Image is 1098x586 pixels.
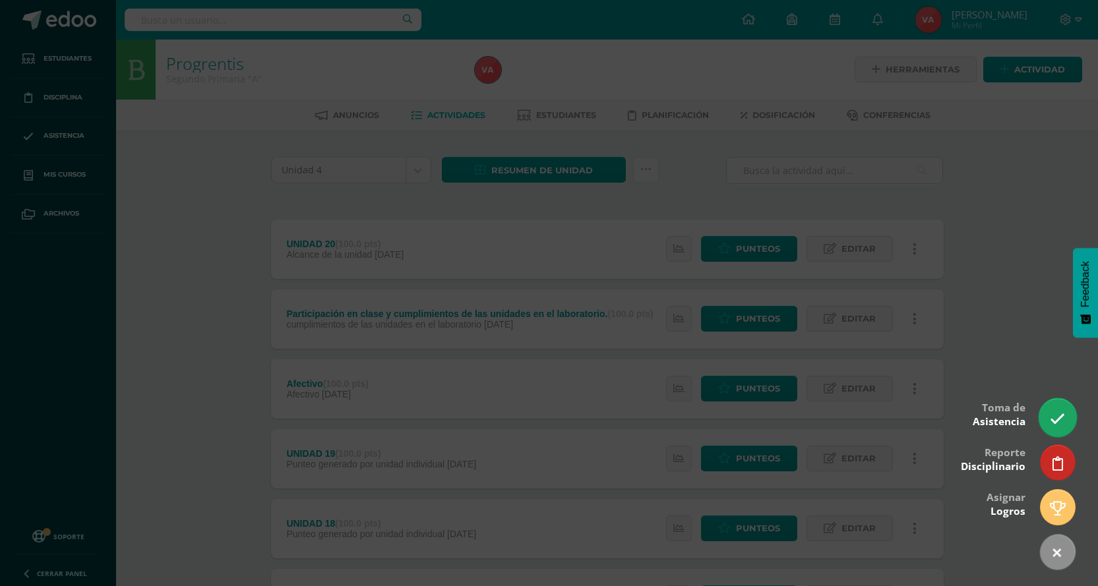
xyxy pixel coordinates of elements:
[1080,261,1091,307] span: Feedback
[991,504,1025,518] span: Logros
[973,415,1025,428] span: Asistencia
[1073,248,1098,337] button: Feedback - Mostrar encuesta
[961,437,1025,480] div: Reporte
[961,459,1025,473] span: Disciplinario
[973,392,1025,435] div: Toma de
[987,482,1025,525] div: Asignar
